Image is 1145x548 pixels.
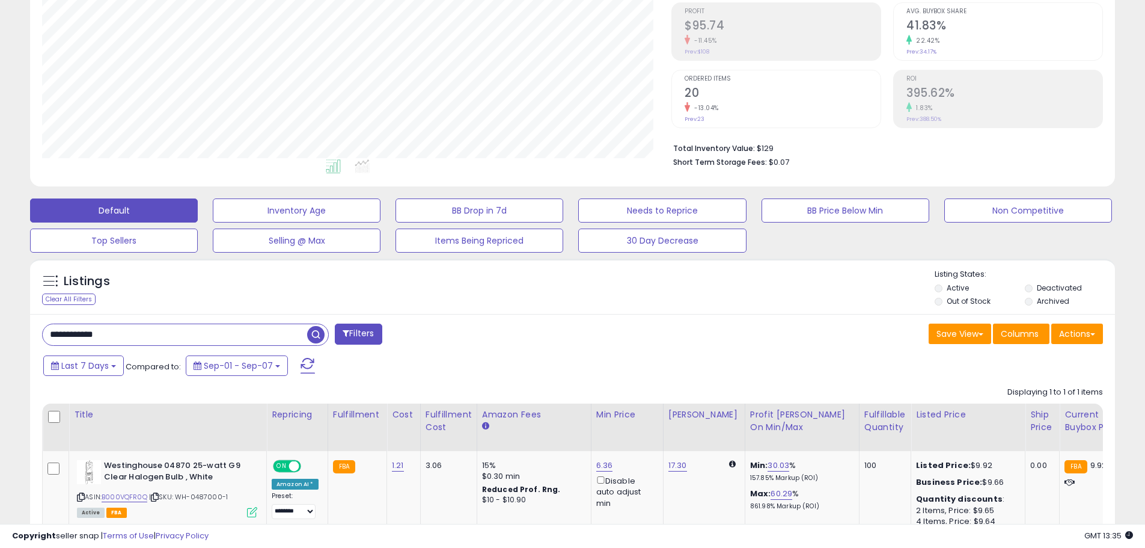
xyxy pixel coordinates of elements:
small: 1.83% [912,103,933,112]
span: 9.92 [1090,460,1107,471]
div: Displaying 1 to 1 of 1 items [1007,387,1103,398]
div: Title [74,408,261,421]
span: Avg. Buybox Share [906,8,1102,15]
span: Columns [1001,328,1039,340]
span: Sep-01 - Sep-07 [204,360,273,372]
div: Fulfillable Quantity [864,408,906,434]
span: $0.07 [769,156,789,168]
button: Top Sellers [30,229,198,253]
button: Items Being Repriced [395,229,563,253]
div: Current Buybox Price [1064,408,1126,434]
img: 41SxKHHSzKL._SL40_.jpg [77,460,101,484]
div: Preset: [272,492,319,519]
div: % [750,488,850,511]
div: [PERSON_NAME] [668,408,740,421]
p: 861.98% Markup (ROI) [750,502,850,511]
div: seller snap | | [12,531,209,542]
strong: Copyright [12,530,56,541]
div: Listed Price [916,408,1020,421]
th: The percentage added to the cost of goods (COGS) that forms the calculator for Min & Max prices. [745,404,859,451]
div: $10 - $10.90 [482,495,582,505]
small: Prev: 23 [685,115,704,123]
p: Listing States: [935,269,1115,280]
h2: 20 [685,86,881,102]
span: Ordered Items [685,76,881,82]
div: Cost [392,408,415,421]
span: FBA [106,508,127,518]
div: : [916,494,1016,505]
button: Non Competitive [944,199,1112,223]
small: Amazon Fees. [482,421,489,432]
div: 0.00 [1030,460,1050,471]
div: Amazon AI * [272,479,319,490]
span: ON [274,461,289,472]
div: Clear All Filters [42,294,96,305]
label: Active [947,283,969,293]
a: 17.30 [668,460,687,472]
small: FBA [1064,460,1087,473]
a: Terms of Use [103,530,154,541]
label: Deactivated [1037,283,1082,293]
div: $0.30 min [482,471,582,482]
span: All listings currently available for purchase on Amazon [77,508,105,518]
div: 15% [482,460,582,471]
a: 30.03 [768,460,789,472]
a: B000VQFR0Q [102,492,147,502]
button: Last 7 Days [43,356,124,376]
button: BB Price Below Min [762,199,929,223]
b: Westinghouse 04870 25-watt G9 Clear Halogen Bulb , White [104,460,250,485]
div: 100 [864,460,902,471]
button: Inventory Age [213,199,380,223]
label: Archived [1037,296,1069,306]
span: 2025-09-15 13:35 GMT [1084,530,1133,541]
button: Sep-01 - Sep-07 [186,356,288,376]
li: $129 [673,140,1094,155]
div: Fulfillment [333,408,382,421]
small: Prev: 34.17% [906,48,936,55]
b: Short Term Storage Fees: [673,157,767,167]
span: Last 7 Days [61,360,109,372]
small: Prev: $108 [685,48,709,55]
small: -11.45% [690,36,717,45]
div: % [750,460,850,482]
h2: 41.83% [906,19,1102,35]
button: Needs to Reprice [578,199,746,223]
h2: 395.62% [906,86,1102,102]
h2: $95.74 [685,19,881,35]
button: Selling @ Max [213,229,380,253]
div: Profit [PERSON_NAME] on Min/Max [750,408,854,434]
h5: Listings [64,273,110,290]
b: Max: [750,488,771,499]
div: Repricing [272,408,323,421]
div: Fulfillment Cost [426,408,472,434]
div: $9.92 [916,460,1016,471]
small: Prev: 388.50% [906,115,941,123]
span: OFF [299,461,319,472]
b: Min: [750,460,768,471]
button: Default [30,199,198,223]
small: FBA [333,460,355,473]
span: | SKU: WH-0487000-1 [149,492,228,502]
p: 157.85% Markup (ROI) [750,474,850,482]
div: ASIN: [77,460,257,516]
b: Business Price: [916,476,982,488]
label: Out of Stock [947,296,991,306]
button: 30 Day Decrease [578,229,746,253]
div: Ship Price [1030,408,1054,434]
a: 1.21 [392,460,404,472]
div: Amazon Fees [482,408,586,421]
button: Filters [335,324,382,345]
span: Profit [685,8,881,15]
b: Reduced Prof. Rng. [482,484,561,494]
a: 6.36 [596,460,613,472]
div: 2 Items, Price: $9.65 [916,505,1016,516]
small: -13.04% [690,103,719,112]
div: Min Price [596,408,658,421]
b: Total Inventory Value: [673,143,755,153]
button: Actions [1051,324,1103,344]
b: Quantity discounts [916,493,1003,505]
div: Disable auto adjust min [596,474,654,509]
button: BB Drop in 7d [395,199,563,223]
span: ROI [906,76,1102,82]
button: Columns [993,324,1049,344]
